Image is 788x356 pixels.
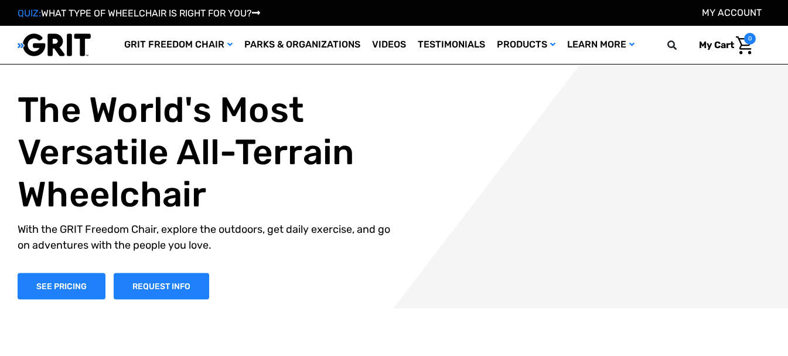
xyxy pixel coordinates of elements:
[412,26,491,64] a: Testimonials
[18,89,403,215] h1: The World's Most Versatile All-Terrain Wheelchair
[736,36,753,55] img: Cart
[238,26,366,64] a: Parks & Organizations
[18,8,260,19] a: QUIZ:WHAT TYPE OF WHEELCHAIR IS RIGHT FOR YOU?
[114,273,209,299] a: Slide number 1, Request Information
[561,26,640,64] a: Learn More
[744,33,756,45] span: 0
[673,33,690,57] input: Search
[118,26,238,64] a: GRIT Freedom Chair
[366,26,412,64] a: Videos
[18,33,91,57] img: GRIT All-Terrain Wheelchair and Mobility Equipment
[18,221,403,253] p: With the GRIT Freedom Chair, explore the outdoors, get daily exercise, and go on adventures with ...
[18,8,41,19] span: QUIZ:
[690,33,756,57] a: Cart with 0 items
[18,273,105,299] a: Shop Now
[699,39,734,50] span: My Cart
[491,26,561,64] a: Products
[702,7,762,18] a: Account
